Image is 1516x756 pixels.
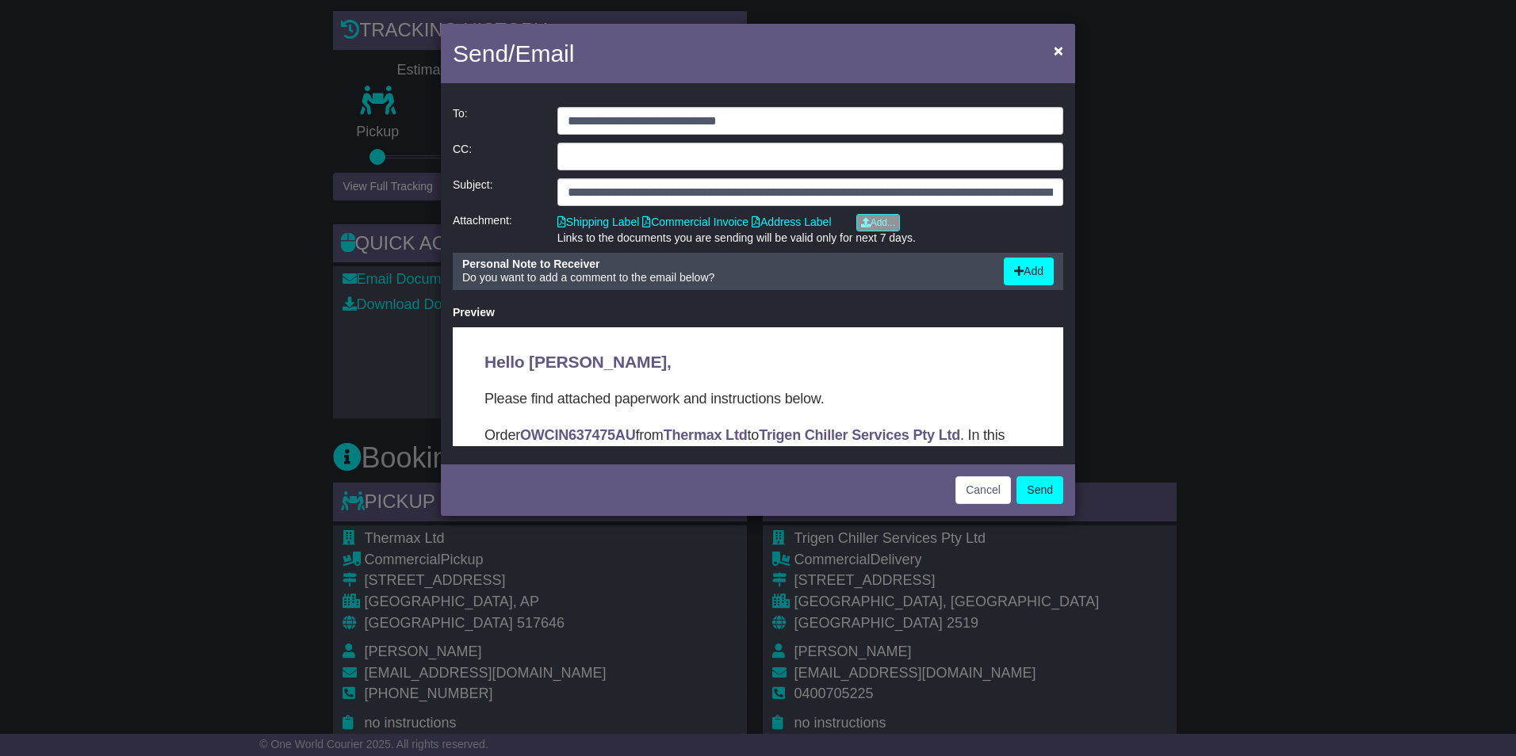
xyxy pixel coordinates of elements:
a: Shipping Label [557,216,640,228]
button: Send [1016,476,1063,504]
button: Cancel [955,476,1011,504]
button: Add [1004,258,1054,285]
div: To: [445,107,549,135]
strong: OWCIN637475AU [67,100,182,116]
span: × [1054,41,1063,59]
h4: Send/Email [453,36,574,71]
a: Add... [856,214,900,231]
div: Preview [453,306,1063,319]
strong: Thermax Ltd [211,100,295,116]
div: Subject: [445,178,549,206]
div: Do you want to add a comment to the email below? [454,258,996,285]
div: CC: [445,143,549,170]
p: Please find attached paperwork and instructions below. [32,60,579,82]
div: Personal Note to Receiver [462,258,988,271]
div: Links to the documents you are sending will be valid only for next 7 days. [557,231,1063,245]
button: Close [1046,34,1071,67]
strong: Trigen Chiller Services Pty Ltd [306,100,507,116]
p: Order from to . In this email you’ll find important information about your order, and what you ne... [32,97,579,141]
span: Hello [PERSON_NAME], [32,25,219,44]
a: Address Label [752,216,832,228]
div: Attachment: [445,214,549,245]
a: Commercial Invoice [642,216,748,228]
